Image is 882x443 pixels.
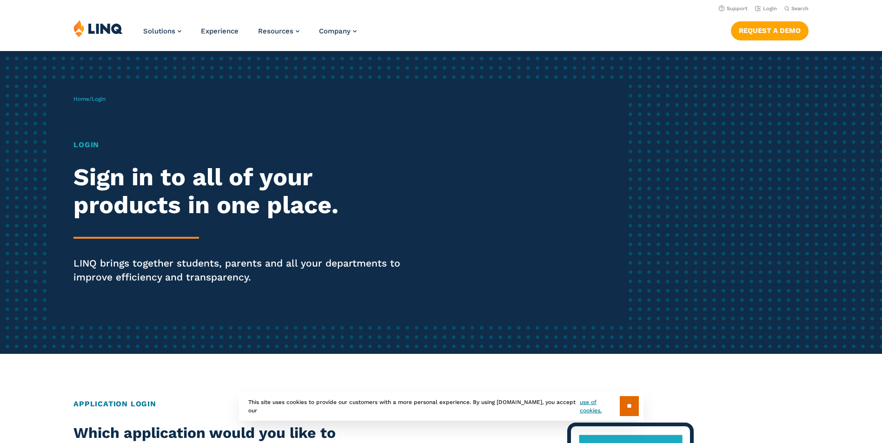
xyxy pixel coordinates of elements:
a: use of cookies. [580,398,619,415]
span: Login [92,96,106,102]
a: Company [319,27,357,35]
button: Open Search Bar [784,5,809,12]
a: Request a Demo [731,21,809,40]
p: LINQ brings together students, parents and all your departments to improve efficiency and transpa... [73,256,413,284]
a: Solutions [143,27,181,35]
span: Search [791,6,809,12]
span: Solutions [143,27,175,35]
span: / [73,96,106,102]
img: LINQ | K‑12 Software [73,20,123,37]
a: Resources [258,27,299,35]
span: Resources [258,27,293,35]
h2: Sign in to all of your products in one place. [73,163,413,219]
span: Company [319,27,351,35]
div: This site uses cookies to provide our customers with a more personal experience. By using [DOMAIN... [239,391,643,421]
a: Experience [201,27,239,35]
a: Support [719,6,748,12]
h1: Login [73,139,413,150]
a: Home [73,96,89,102]
h2: Application Login [73,398,809,410]
a: Login [755,6,777,12]
nav: Primary Navigation [143,20,357,50]
nav: Button Navigation [731,20,809,40]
